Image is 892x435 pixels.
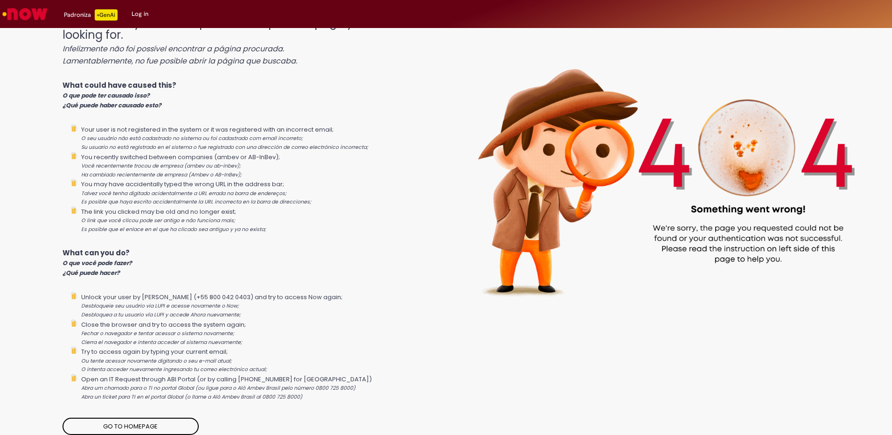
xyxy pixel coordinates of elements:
[63,248,436,278] p: What can you do?
[63,259,132,267] i: O que você pode fazer?
[436,7,892,326] img: 404_ambev_new.png
[63,91,150,99] i: O que pode ter causado isso?
[81,319,436,347] li: Close the browser and try to access the system again;
[95,9,118,21] p: +GenAi
[81,374,436,401] li: Open an IT Request through ABI Portal (or by calling [PHONE_NUMBER] for [GEOGRAPHIC_DATA])
[81,217,235,224] i: O link que você clicou pode ser antigo e não funciona mais;
[63,101,161,109] i: ¿Qué puede haber causado esto?
[63,17,436,66] h1: Unfortunately it was not possible to open the page you were looking for.
[81,311,241,318] i: Desbloquea a tu usuario vía LUPI y accede Ahora nuevamente;
[63,56,297,66] i: Lamentablemente, no fue posible abrir la página que buscaba.
[63,269,120,277] i: ¿Qué puede hacer?
[81,152,436,179] li: You recently switched between companies (ambev or AB-InBev);
[81,206,436,234] li: The link you clicked may be old and no longer exist;
[81,190,286,197] i: Talvez você tenha digitado acidentalmente a URL errada na barra de endereços;
[63,80,436,110] p: What could have caused this?
[81,346,436,374] li: Try to access again by typing your current email;
[81,226,266,233] i: Es posible que el enlace en el que ha clicado sea antiguo y ya no exista;
[81,135,303,142] i: O seu usuário não está cadastrado no sistema ou foi cadastrado com email incorreto;
[81,144,368,151] i: Su usuario no está registrado en el sistema o fue registrado con una dirección de correo electrón...
[81,366,267,373] i: O intenta acceder nuevamente ingresando tu correo electrónico actual;
[81,358,232,365] i: Ou tente acessar novamente digitando o seu e-mail atual;
[64,9,118,21] div: Padroniza
[81,385,355,392] i: Abra um chamado para o TI no portal Global (ou ligue para o Alô Ambev Brasil pelo número 0800 725...
[1,5,49,23] img: ServiceNow
[81,179,436,206] li: You may have accidentally typed the wrong URL in the address bar;
[81,162,241,169] i: Você recentemente trocou de empresa (ambev ou ab-inbev);
[81,171,242,178] i: Ha cambiado recientemente de empresa (Ambev o AB-InBev);
[81,339,242,346] i: Cierra el navegador e intenta acceder al sistema nuevamente;
[81,393,302,400] i: Abra un ticket para TI en el portal Global (o llame a Alô Ambev Brasil al 0800 725 8000)
[81,292,436,319] li: Unlock your user by [PERSON_NAME] (+55 800 042 0403) and try to access Now again;
[63,43,284,54] i: Infelizmente não foi possível encontrar a página procurada.
[81,330,234,337] i: Fechar o navegador e tentar acessar o sistema novamente;
[81,302,239,309] i: Desbloqueie seu usuário via LUPI e acesse novamente o Now;
[81,198,311,205] i: Es posible que haya escrito accidentalmente la URL incorrecta en la barra de direcciones;
[81,124,436,152] li: Your user is not registered in the system or it was registered with an incorrect email;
